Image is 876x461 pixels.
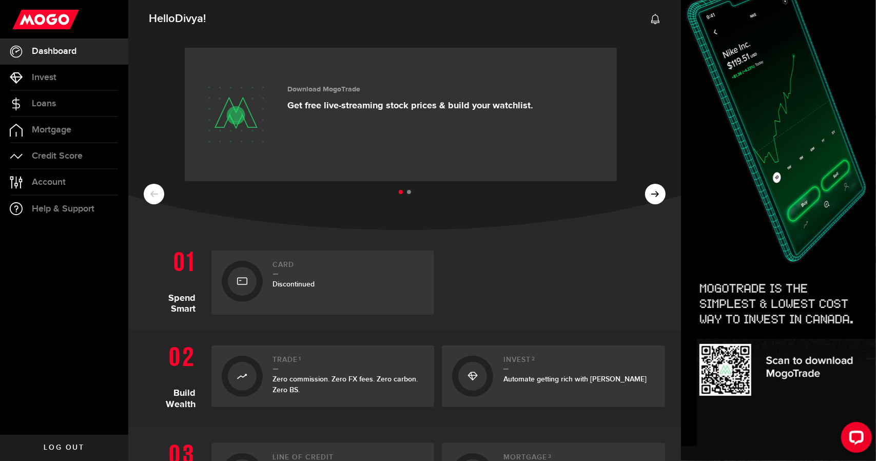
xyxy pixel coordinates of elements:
[32,151,83,161] span: Credit Score
[185,48,617,181] a: Download MogoTrade Get free live-streaming stock prices & build your watchlist.
[32,178,66,187] span: Account
[273,375,418,394] span: Zero commission. Zero FX fees. Zero carbon. Zero BS.
[175,12,203,26] span: Divya
[32,125,71,135] span: Mortgage
[32,73,56,82] span: Invest
[145,340,204,412] h1: Build Wealth
[32,99,56,108] span: Loans
[273,280,315,289] span: Discontinued
[44,444,84,451] span: Log out
[548,453,552,459] sup: 3
[273,261,424,275] h2: Card
[287,100,533,111] p: Get free live-streaming stock prices & build your watchlist.
[442,345,665,407] a: Invest2Automate getting rich with [PERSON_NAME]
[32,204,94,214] span: Help & Support
[287,85,533,94] h3: Download MogoTrade
[211,251,435,315] a: CardDiscontinued
[833,418,876,461] iframe: LiveChat chat widget
[149,8,206,30] span: Hello !
[503,375,647,383] span: Automate getting rich with [PERSON_NAME]
[145,245,204,315] h1: Spend Smart
[32,47,76,56] span: Dashboard
[273,356,424,370] h2: Trade
[211,345,435,407] a: Trade1Zero commission. Zero FX fees. Zero carbon. Zero BS.
[532,356,535,362] sup: 2
[299,356,302,362] sup: 1
[503,356,655,370] h2: Invest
